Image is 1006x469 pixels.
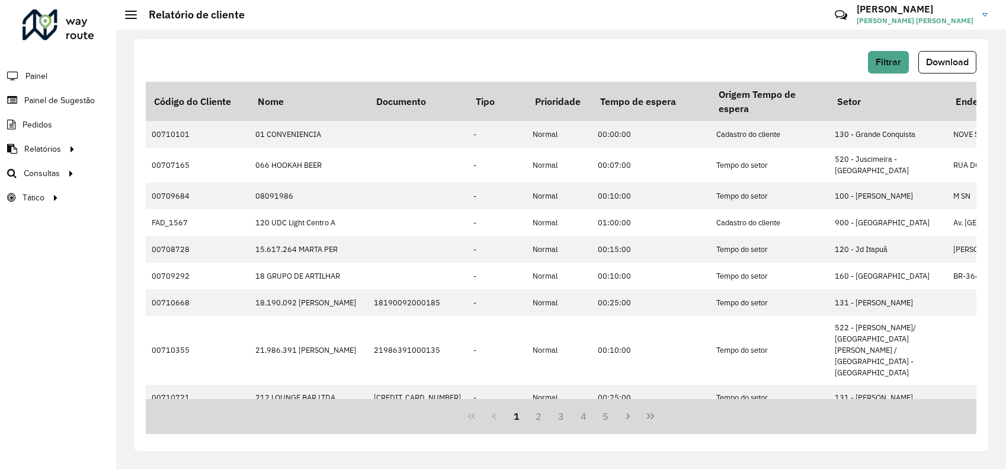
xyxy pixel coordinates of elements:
th: Código do Cliente [146,82,249,121]
span: Consultas [24,167,60,180]
span: Painel de Sugestão [24,94,95,107]
td: - [467,289,527,316]
th: Prioridade [527,82,592,121]
td: Tempo do setor [710,183,829,209]
td: Normal [527,263,592,289]
td: 00710668 [146,289,249,316]
span: Painel [25,70,47,82]
td: 00707165 [146,148,249,182]
td: - [467,385,527,411]
td: 066 HOOKAH BEER [249,148,368,182]
span: Relatórios [24,143,61,155]
td: Normal [527,121,592,148]
td: Normal [527,148,592,182]
th: Setor [829,82,947,121]
th: Origem Tempo de espera [710,82,829,121]
th: Tipo [467,82,527,121]
td: 100 - [PERSON_NAME] [829,183,947,209]
a: Contato Rápido [828,2,854,28]
td: 21986391000135 [368,316,467,385]
span: Download [926,57,969,67]
td: - [467,183,527,209]
button: 1 [505,405,528,427]
td: - [467,209,527,236]
td: Normal [527,209,592,236]
td: 522 - [PERSON_NAME]/ [GEOGRAPHIC_DATA][PERSON_NAME] / [GEOGRAPHIC_DATA] - [GEOGRAPHIC_DATA] [829,316,947,385]
td: Normal [527,289,592,316]
td: 00709292 [146,263,249,289]
button: 4 [572,405,595,427]
td: 130 - Grande Conquista [829,121,947,148]
td: 00:07:00 [592,148,710,182]
span: Tático [23,192,44,204]
td: 00710721 [146,385,249,411]
span: [PERSON_NAME] [PERSON_NAME] [857,15,973,26]
td: [CREDIT_CARD_NUMBER] [368,385,467,411]
td: 01:00:00 [592,209,710,236]
button: 2 [527,405,550,427]
td: 00:10:00 [592,263,710,289]
td: 21.986.391 [PERSON_NAME] [249,316,368,385]
td: 00:10:00 [592,183,710,209]
button: 3 [550,405,572,427]
td: 00:10:00 [592,316,710,385]
td: Tempo do setor [710,263,829,289]
button: Download [918,51,976,74]
td: 00:00:00 [592,121,710,148]
td: Cadastro do cliente [710,121,829,148]
td: 00710101 [146,121,249,148]
button: Last Page [639,405,662,427]
td: 08091986 [249,183,368,209]
td: 00:25:00 [592,385,710,411]
th: Nome [249,82,368,121]
td: 131 - [PERSON_NAME] [829,385,947,411]
td: Cadastro do cliente [710,209,829,236]
td: Tempo do setor [710,236,829,263]
td: 18 GRUPO DE ARTILHAR [249,263,368,289]
td: - [467,263,527,289]
td: Normal [527,316,592,385]
td: 00:15:00 [592,236,710,263]
td: - [467,316,527,385]
td: 160 - [GEOGRAPHIC_DATA] [829,263,947,289]
td: FAD_1567 [146,209,249,236]
td: 01 CONVENIENCIA [249,121,368,148]
td: Tempo do setor [710,148,829,182]
td: 18.190.092 [PERSON_NAME] [249,289,368,316]
td: - [467,148,527,182]
td: Normal [527,183,592,209]
td: - [467,121,527,148]
th: Documento [368,82,467,121]
td: 520 - Juscimeira - [GEOGRAPHIC_DATA] [829,148,947,182]
span: Filtrar [876,57,901,67]
td: Normal [527,385,592,411]
td: Tempo do setor [710,316,829,385]
button: 5 [595,405,617,427]
td: Normal [527,236,592,263]
td: 00709684 [146,183,249,209]
h2: Relatório de cliente [137,8,245,21]
span: Pedidos [23,119,52,131]
td: 900 - [GEOGRAPHIC_DATA] [829,209,947,236]
td: Tempo do setor [710,289,829,316]
td: 120 - Jd Itapuã [829,236,947,263]
td: 212 LOUNGE BAR LTDA [249,385,368,411]
button: Filtrar [868,51,909,74]
h3: [PERSON_NAME] [857,4,973,15]
td: - [467,236,527,263]
td: 00708728 [146,236,249,263]
td: 131 - [PERSON_NAME] [829,289,947,316]
td: 120 UDC Light Centro A [249,209,368,236]
td: Tempo do setor [710,385,829,411]
td: 18190092000185 [368,289,467,316]
td: 00:25:00 [592,289,710,316]
button: Next Page [617,405,639,427]
td: 00710355 [146,316,249,385]
td: 15.617.264 MARTA PER [249,236,368,263]
th: Tempo de espera [592,82,710,121]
